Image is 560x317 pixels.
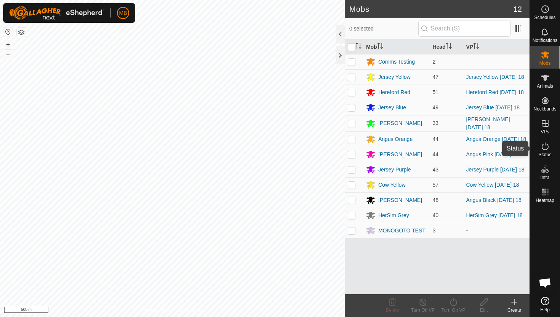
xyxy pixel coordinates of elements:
p-sorticon: Activate to sort [446,44,452,50]
a: Jersey Purple [DATE] 18 [466,167,524,173]
span: 3 [432,227,435,234]
img: Gallagher Logo [9,6,104,20]
a: [PERSON_NAME] [DATE] 18 [466,116,510,130]
a: Angus Black [DATE] 18 [466,197,521,203]
td: - [463,223,530,238]
th: Head [429,40,463,54]
p-sorticon: Activate to sort [473,44,479,50]
div: Hereford Red [378,88,410,96]
div: Jersey Blue [378,104,406,112]
a: HerSim Grey [DATE] 18 [466,212,522,218]
div: Turn Off VP [408,307,438,314]
div: Create [499,307,530,314]
div: Jersey Purple [378,166,411,174]
div: [PERSON_NAME] [378,150,422,158]
p-sorticon: Activate to sort [377,44,383,50]
a: Angus Orange [DATE] 18 [466,136,526,142]
span: 48 [432,197,438,203]
div: Angus Orange [378,135,413,143]
span: Neckbands [533,107,556,111]
div: MONOGOTO TEST [378,227,426,235]
span: Help [540,307,550,312]
div: Comms Testing [378,58,415,66]
span: 43 [432,167,438,173]
span: Status [538,152,551,157]
a: Hereford Red [DATE] 18 [466,89,523,95]
span: 47 [432,74,438,80]
span: 40 [432,212,438,218]
div: Edit [469,307,499,314]
span: Delete [386,307,399,313]
p-sorticon: Activate to sort [355,44,362,50]
button: Reset Map [3,27,13,37]
span: 33 [432,120,438,126]
button: Map Layers [17,28,26,37]
span: Infra [540,175,549,180]
div: Open chat [534,271,557,294]
h2: Mobs [349,5,514,14]
span: Heatmap [536,198,554,203]
a: Privacy Policy [142,307,171,314]
td: - [463,54,530,69]
span: 0 selected [349,25,418,33]
span: VPs [541,130,549,134]
button: + [3,40,13,49]
a: Jersey Blue [DATE] 18 [466,104,520,110]
span: Mobs [539,61,550,66]
span: 51 [432,89,438,95]
span: 44 [432,136,438,142]
span: 57 [432,182,438,188]
a: Jersey Yellow [DATE] 18 [466,74,524,80]
a: Cow Yellow [DATE] 18 [466,182,519,188]
a: Help [530,294,560,315]
th: Mob [363,40,430,54]
span: Animals [537,84,553,88]
span: Notifications [533,38,557,43]
span: 12 [514,3,522,15]
div: Jersey Yellow [378,73,411,81]
a: Angus Pink [DATE] 18 [466,151,518,157]
div: [PERSON_NAME] [378,119,422,127]
input: Search (S) [418,21,510,37]
div: HerSim Grey [378,211,409,219]
div: Turn On VP [438,307,469,314]
button: – [3,50,13,59]
div: Cow Yellow [378,181,406,189]
span: 44 [432,151,438,157]
span: 2 [432,59,435,65]
span: MB [119,9,127,17]
span: Schedules [534,15,555,20]
th: VP [463,40,530,54]
a: Contact Us [180,307,202,314]
span: 49 [432,104,438,110]
div: [PERSON_NAME] [378,196,422,204]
